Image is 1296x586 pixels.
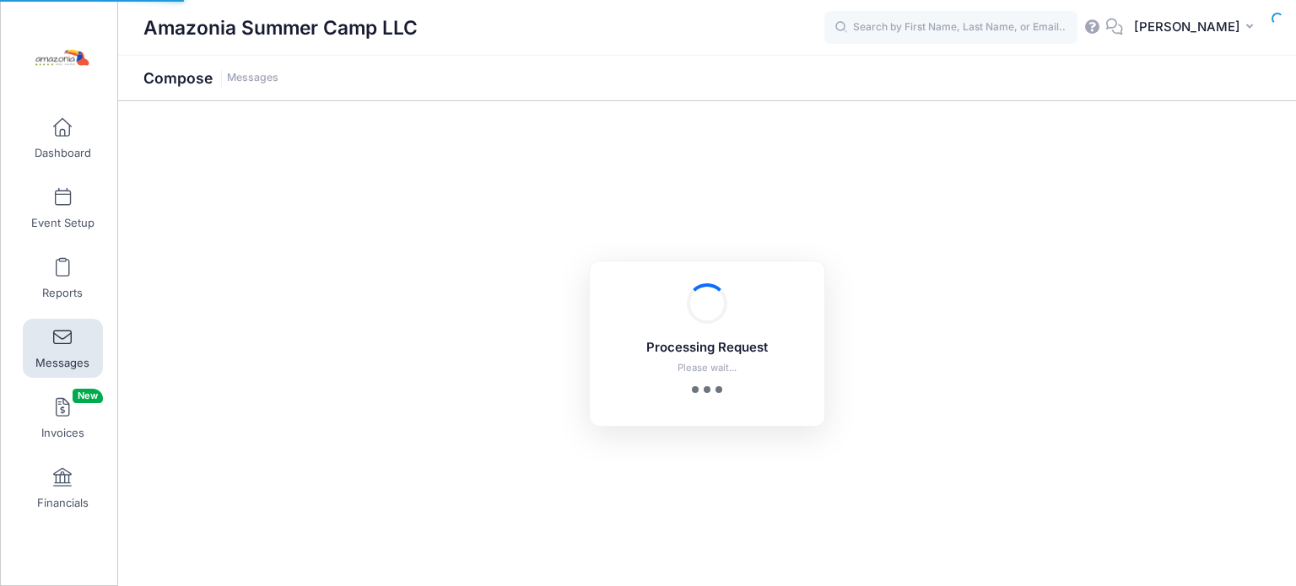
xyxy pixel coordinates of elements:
h5: Processing Request [612,341,802,356]
button: [PERSON_NAME] [1123,8,1271,47]
a: Messages [23,319,103,378]
p: Please wait... [612,361,802,375]
img: Amazonia Summer Camp LLC [29,26,92,89]
a: Dashboard [23,109,103,168]
span: New [73,389,103,403]
span: [PERSON_NAME] [1134,18,1240,36]
span: Dashboard [35,146,91,160]
a: Event Setup [23,179,103,238]
h1: Compose [143,69,278,87]
a: InvoicesNew [23,389,103,448]
span: Invoices [41,426,84,440]
span: Event Setup [31,216,94,230]
input: Search by First Name, Last Name, or Email... [824,11,1077,45]
span: Financials [37,496,89,510]
a: Financials [23,459,103,518]
span: Reports [42,286,83,300]
h1: Amazonia Summer Camp LLC [143,8,418,47]
a: Reports [23,249,103,308]
span: Messages [35,356,89,370]
a: Messages [227,72,278,84]
a: Amazonia Summer Camp LLC [1,18,119,98]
